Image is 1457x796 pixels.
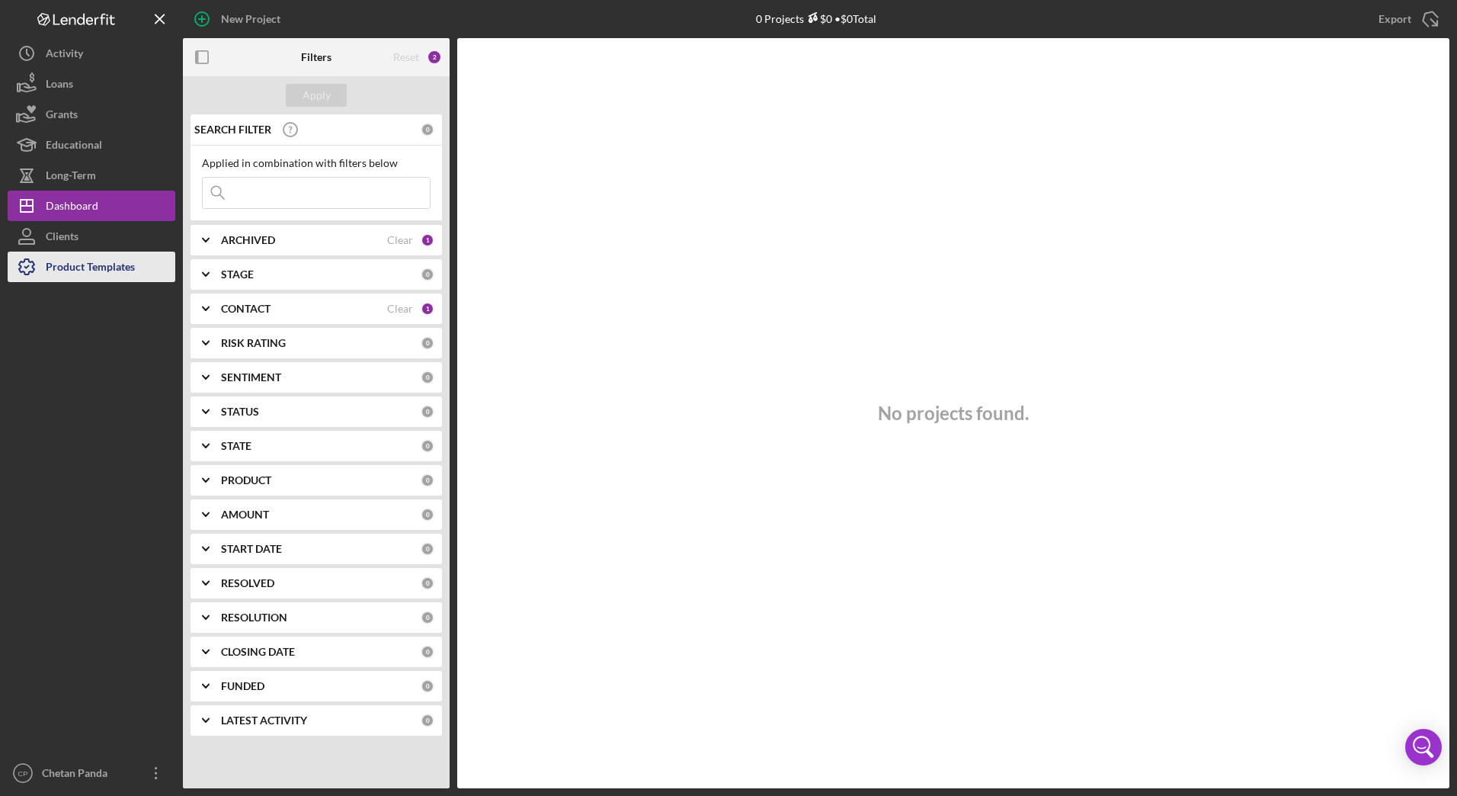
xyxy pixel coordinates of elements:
[221,440,251,452] b: STATE
[387,234,413,246] div: Clear
[421,714,434,727] div: 0
[221,509,269,521] b: AMOUNT
[421,233,434,247] div: 1
[18,769,27,778] text: CP
[421,439,434,453] div: 0
[46,191,98,225] div: Dashboard
[421,371,434,384] div: 0
[421,268,434,281] div: 0
[194,124,271,136] b: SEARCH FILTER
[183,4,296,34] button: New Project
[8,252,175,282] button: Product Templates
[221,337,286,349] b: RISK RATING
[46,252,135,286] div: Product Templates
[421,645,434,659] div: 0
[301,51,331,63] b: Filters
[221,543,282,555] b: START DATE
[804,12,832,25] div: $0
[221,474,271,486] b: PRODUCT
[1379,4,1411,34] div: Export
[46,160,96,194] div: Long-Term
[202,157,431,169] div: Applied in combination with filters below
[46,99,78,133] div: Grants
[1363,4,1449,34] button: Export
[221,680,264,692] b: FUNDED
[387,303,413,315] div: Clear
[221,303,271,315] b: CONTACT
[221,714,307,727] b: LATEST ACTIVITY
[421,679,434,693] div: 0
[8,160,175,191] button: Long-Term
[8,130,175,160] button: Educational
[8,758,175,788] button: CPChetan Panda
[46,38,83,72] div: Activity
[221,577,274,589] b: RESOLVED
[421,336,434,350] div: 0
[421,611,434,624] div: 0
[221,611,287,624] b: RESOLUTION
[421,302,434,316] div: 1
[421,473,434,487] div: 0
[878,403,1029,424] h3: No projects found.
[38,758,137,792] div: Chetan Panda
[756,12,876,25] div: 0 Projects • $0 Total
[421,576,434,590] div: 0
[221,646,295,658] b: CLOSING DATE
[8,221,175,252] button: Clients
[421,542,434,556] div: 0
[1405,729,1442,766] div: Open Intercom Messenger
[427,50,442,65] div: 2
[393,51,419,63] div: Reset
[303,84,331,107] div: Apply
[8,69,175,99] button: Loans
[421,405,434,419] div: 0
[221,406,259,418] b: STATUS
[46,130,102,164] div: Educational
[221,4,280,34] div: New Project
[421,123,434,136] div: 0
[286,84,347,107] button: Apply
[221,234,275,246] b: ARCHIVED
[8,99,175,130] button: Grants
[46,221,78,255] div: Clients
[8,191,175,221] button: Dashboard
[421,508,434,522] div: 0
[221,371,281,384] b: SENTIMENT
[221,268,254,281] b: STAGE
[8,38,175,69] button: Activity
[46,69,73,103] div: Loans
